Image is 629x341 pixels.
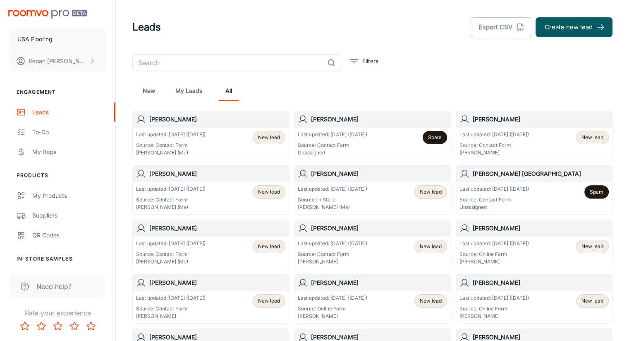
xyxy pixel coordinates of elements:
[32,147,107,156] div: My Reps
[32,211,107,220] div: Suppliers
[536,17,612,37] button: Create new lead
[8,10,87,19] img: Roomvo PRO Beta
[136,313,206,320] p: [PERSON_NAME]
[459,196,529,204] p: Source: Contact Form
[36,282,72,291] span: Need help?
[132,54,324,71] input: Search
[33,318,50,334] button: Rate 2 star
[459,258,529,265] p: [PERSON_NAME]
[348,54,380,68] button: filter
[149,224,285,233] h6: [PERSON_NAME]
[32,128,107,137] div: To-do
[136,149,206,156] p: [PERSON_NAME] (Me)
[459,149,529,156] p: [PERSON_NAME]
[590,188,603,196] span: Spam
[298,240,367,247] p: Last updated: [DATE] ([DATE])
[581,134,603,141] span: New lead
[149,169,285,178] h6: [PERSON_NAME]
[298,204,367,211] p: [PERSON_NAME] (Me)
[311,169,447,178] h6: [PERSON_NAME]
[459,204,529,211] p: Unassigned
[473,115,609,124] h6: [PERSON_NAME]
[50,318,66,334] button: Rate 3 star
[136,251,206,258] p: Source: Contact Form
[83,318,99,334] button: Rate 5 star
[456,165,612,215] a: [PERSON_NAME] [GEOGRAPHIC_DATA]Last updated: [DATE] ([DATE])Source: Contact FormUnassignedSpam
[8,50,107,72] button: Kenan [PERSON_NAME]
[294,220,451,269] a: [PERSON_NAME]Last updated: [DATE] ([DATE])Source: Contact Form[PERSON_NAME]New lead
[136,204,206,211] p: [PERSON_NAME] (Me)
[420,297,442,305] span: New lead
[298,142,367,149] p: Source: Contact Form
[8,28,107,50] button: USA Flooring
[459,131,529,138] p: Last updated: [DATE] ([DATE])
[298,149,367,156] p: Unassigned
[420,243,442,250] span: New lead
[175,81,202,101] a: My Leads
[132,20,161,35] h1: Leads
[311,115,447,124] h6: [PERSON_NAME]
[298,131,367,138] p: Last updated: [DATE] ([DATE])
[136,240,206,247] p: Last updated: [DATE] ([DATE])
[294,165,451,215] a: [PERSON_NAME]Last updated: [DATE] ([DATE])Source: In Store[PERSON_NAME] (Me)New lead
[32,108,107,117] div: Leads
[17,318,33,334] button: Rate 1 star
[139,81,159,101] a: New
[258,297,280,305] span: New lead
[459,251,529,258] p: Source: Online Form
[136,294,206,302] p: Last updated: [DATE] ([DATE])
[459,240,529,247] p: Last updated: [DATE] ([DATE])
[456,111,612,160] a: [PERSON_NAME]Last updated: [DATE] ([DATE])Source: Contact Form[PERSON_NAME]New lead
[294,274,451,324] a: [PERSON_NAME]Last updated: [DATE] ([DATE])Source: Online Form[PERSON_NAME]New lead
[456,220,612,269] a: [PERSON_NAME]Last updated: [DATE] ([DATE])Source: Online Form[PERSON_NAME]New lead
[32,191,107,200] div: My Products
[258,243,280,250] span: New lead
[132,165,289,215] a: [PERSON_NAME]Last updated: [DATE] ([DATE])Source: Contact Form[PERSON_NAME] (Me)New lead
[258,188,280,196] span: New lead
[428,134,442,141] span: Spam
[149,115,285,124] h6: [PERSON_NAME]
[298,251,367,258] p: Source: Contact Form
[298,258,367,265] p: [PERSON_NAME]
[7,308,109,318] p: Rate your experience
[132,220,289,269] a: [PERSON_NAME]Last updated: [DATE] ([DATE])Source: Contact Form[PERSON_NAME] (Me)New lead
[29,57,87,66] p: Kenan [PERSON_NAME]
[420,188,442,196] span: New lead
[149,278,285,287] h6: [PERSON_NAME]
[132,111,289,160] a: [PERSON_NAME]Last updated: [DATE] ([DATE])Source: Contact Form[PERSON_NAME] (Me)New lead
[456,274,612,324] a: [PERSON_NAME]Last updated: [DATE] ([DATE])Source: Online Form[PERSON_NAME]New lead
[459,305,529,313] p: Source: Online Form
[136,305,206,313] p: Source: Contact Form
[136,196,206,204] p: Source: Contact Form
[294,111,451,160] a: [PERSON_NAME]Last updated: [DATE] ([DATE])Source: Contact FormUnassignedSpam
[132,274,289,324] a: [PERSON_NAME]Last updated: [DATE] ([DATE])Source: Contact Form[PERSON_NAME]New lead
[473,224,609,233] h6: [PERSON_NAME]
[362,57,378,66] p: Filters
[136,185,206,193] p: Last updated: [DATE] ([DATE])
[459,185,529,193] p: Last updated: [DATE] ([DATE])
[470,17,532,37] button: Export CSV
[459,313,529,320] p: [PERSON_NAME]
[258,134,280,141] span: New lead
[581,243,603,250] span: New lead
[136,131,206,138] p: Last updated: [DATE] ([DATE])
[473,278,609,287] h6: [PERSON_NAME]
[298,196,367,204] p: Source: In Store
[311,278,447,287] h6: [PERSON_NAME]
[298,313,367,320] p: [PERSON_NAME]
[298,305,367,313] p: Source: Online Form
[473,169,609,178] h6: [PERSON_NAME] [GEOGRAPHIC_DATA]
[32,231,107,240] div: QR Codes
[219,81,239,101] a: All
[311,224,447,233] h6: [PERSON_NAME]
[581,297,603,305] span: New lead
[17,35,53,44] p: USA Flooring
[136,258,206,265] p: [PERSON_NAME] (Me)
[136,142,206,149] p: Source: Contact Form
[459,142,529,149] p: Source: Contact Form
[298,294,367,302] p: Last updated: [DATE] ([DATE])
[459,294,529,302] p: Last updated: [DATE] ([DATE])
[298,185,367,193] p: Last updated: [DATE] ([DATE])
[66,318,83,334] button: Rate 4 star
